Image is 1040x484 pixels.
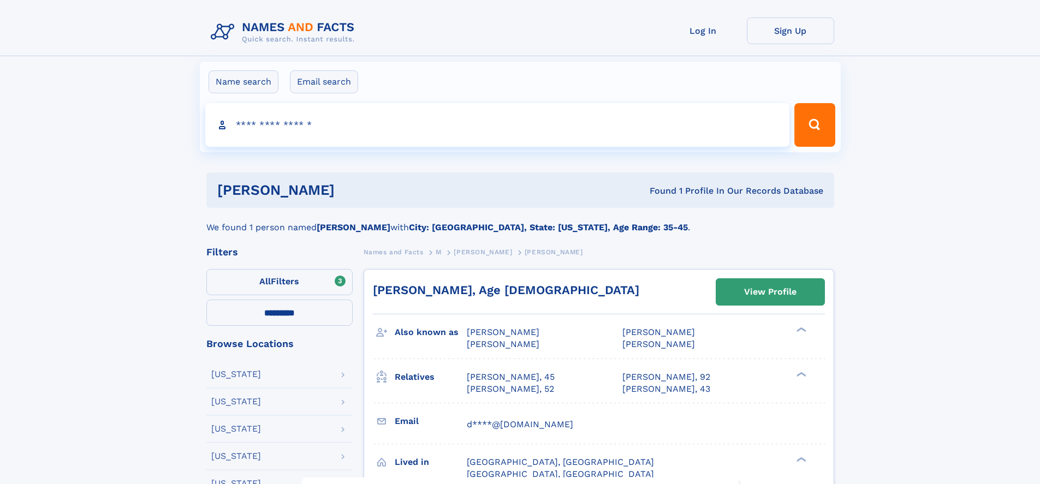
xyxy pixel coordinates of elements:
[794,103,835,147] button: Search Button
[206,339,353,349] div: Browse Locations
[622,383,710,395] a: [PERSON_NAME], 43
[467,327,539,337] span: [PERSON_NAME]
[436,245,442,259] a: M
[206,208,834,234] div: We found 1 person named with .
[206,247,353,257] div: Filters
[409,222,688,232] b: City: [GEOGRAPHIC_DATA], State: [US_STATE], Age Range: 35-45
[364,245,424,259] a: Names and Facts
[744,279,797,304] div: View Profile
[395,453,467,471] h3: Lived in
[659,17,747,44] a: Log In
[373,283,639,297] a: [PERSON_NAME], Age [DEMOGRAPHIC_DATA]
[467,383,554,395] a: [PERSON_NAME], 52
[622,327,695,337] span: [PERSON_NAME]
[205,103,790,147] input: search input
[211,452,261,461] div: [US_STATE]
[395,412,467,431] h3: Email
[209,70,278,93] label: Name search
[467,457,654,467] span: [GEOGRAPHIC_DATA], [GEOGRAPHIC_DATA]
[317,222,390,232] b: [PERSON_NAME]
[622,371,710,383] a: [PERSON_NAME], 92
[211,370,261,379] div: [US_STATE]
[467,339,539,349] span: [PERSON_NAME]
[259,276,271,286] span: All
[794,371,807,378] div: ❯
[454,248,512,256] span: [PERSON_NAME]
[492,185,823,197] div: Found 1 Profile In Our Records Database
[395,368,467,386] h3: Relatives
[794,326,807,333] div: ❯
[622,339,695,349] span: [PERSON_NAME]
[395,323,467,342] h3: Also known as
[206,269,353,295] label: Filters
[716,279,824,305] a: View Profile
[525,248,583,256] span: [PERSON_NAME]
[794,456,807,463] div: ❯
[211,397,261,406] div: [US_STATE]
[206,17,364,47] img: Logo Names and Facts
[436,248,442,256] span: M
[467,469,654,479] span: [GEOGRAPHIC_DATA], [GEOGRAPHIC_DATA]
[467,371,555,383] a: [PERSON_NAME], 45
[454,245,512,259] a: [PERSON_NAME]
[747,17,834,44] a: Sign Up
[211,425,261,433] div: [US_STATE]
[217,183,492,197] h1: [PERSON_NAME]
[290,70,358,93] label: Email search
